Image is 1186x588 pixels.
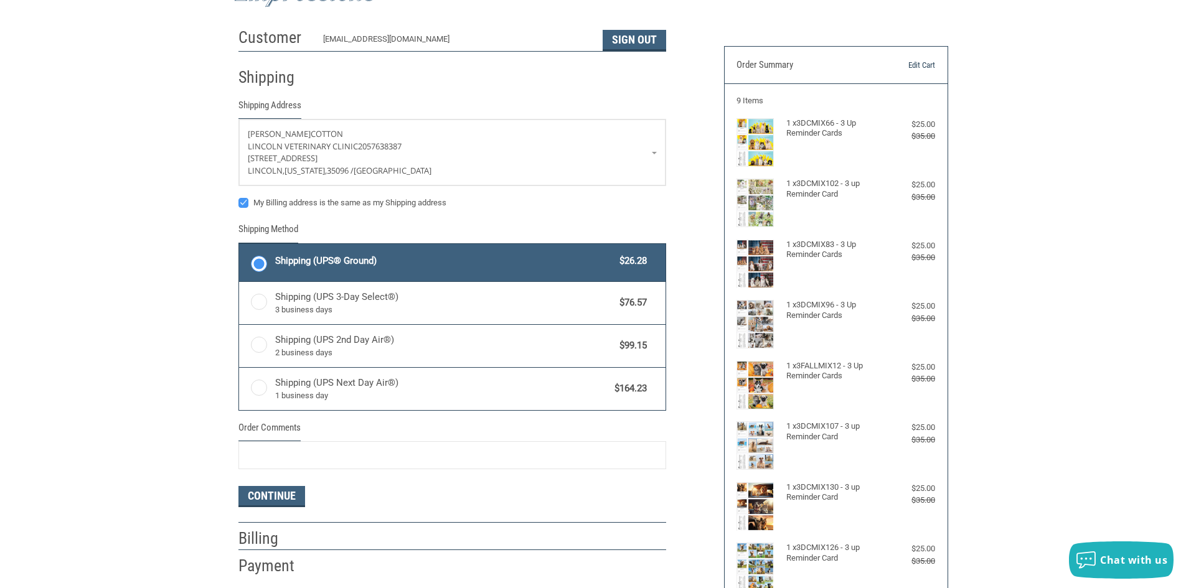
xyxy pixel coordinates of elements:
h3: 9 Items [737,96,935,106]
span: [PERSON_NAME] [248,128,311,139]
h4: 1 x 3DCMIX107 - 3 up Reminder Card [786,421,883,442]
div: $35.00 [885,251,935,264]
h4: 1 x 3DCMIX66 - 3 Up Reminder Cards [786,118,883,139]
span: 3 business days [275,304,614,316]
h4: 1 x 3FALLMIX12 - 3 Up Reminder Cards [786,361,883,381]
div: $35.00 [885,191,935,203]
div: [EMAIL_ADDRESS][DOMAIN_NAME] [323,33,590,51]
span: [STREET_ADDRESS] [248,152,318,164]
span: $76.57 [614,296,647,310]
div: $25.00 [885,179,935,191]
div: $25.00 [885,300,935,312]
h4: 1 x 3DCMIX102 - 3 up Reminder Card [786,179,883,199]
a: Edit Cart [872,59,935,72]
legend: Shipping Method [238,222,298,243]
div: $35.00 [885,434,935,446]
div: $25.00 [885,543,935,555]
span: Cotton [311,128,343,139]
button: Continue [238,486,305,507]
div: $35.00 [885,130,935,142]
span: 35096 / [327,165,354,176]
span: Shipping (UPS 3-Day Select®) [275,290,614,316]
span: $26.28 [614,254,647,268]
div: $35.00 [885,312,935,325]
button: Sign Out [603,30,666,51]
span: Shipping (UPS 2nd Day Air®) [275,333,614,359]
span: 2057638387 [358,141,402,152]
a: Enter or select a different address [239,119,666,185]
div: $25.00 [885,482,935,495]
legend: Order Comments [238,421,301,441]
h3: Order Summary [737,59,872,72]
span: 2 business days [275,347,614,359]
h4: 1 x 3DCMIX126 - 3 up Reminder Card [786,543,883,563]
div: $35.00 [885,555,935,567]
span: Lincoln Veterinary Clinic [248,141,358,152]
span: [GEOGRAPHIC_DATA] [354,165,431,176]
button: Chat with us [1069,541,1174,579]
div: $25.00 [885,118,935,131]
span: Shipping (UPS® Ground) [275,254,614,268]
span: $99.15 [614,338,647,353]
h2: Shipping [238,67,311,88]
div: $35.00 [885,373,935,385]
legend: Shipping Address [238,98,301,119]
span: $164.23 [609,381,647,396]
span: Lincoln, [248,165,285,176]
div: $25.00 [885,240,935,252]
span: Chat with us [1100,553,1167,567]
div: $25.00 [885,361,935,373]
span: 1 business day [275,390,609,402]
span: Shipping (UPS Next Day Air®) [275,376,609,402]
span: [US_STATE], [285,165,327,176]
h2: Payment [238,556,311,576]
div: $35.00 [885,494,935,506]
h4: 1 x 3DCMIX83 - 3 Up Reminder Cards [786,240,883,260]
h2: Customer [238,27,311,48]
h2: Billing [238,528,311,549]
h4: 1 x 3DCMIX96 - 3 Up Reminder Cards [786,300,883,320]
h4: 1 x 3DCMIX130 - 3 up Reminder Card [786,482,883,503]
div: $25.00 [885,421,935,434]
label: My Billing address is the same as my Shipping address [238,198,666,208]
